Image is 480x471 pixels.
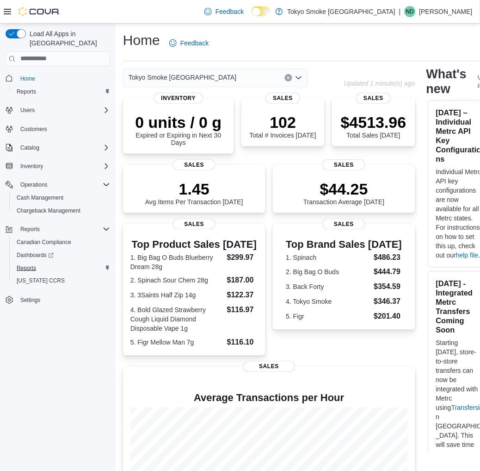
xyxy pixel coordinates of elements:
span: Reports [13,263,110,274]
dt: 2. Big Bag O Buds [286,268,370,277]
dd: $116.10 [227,337,258,348]
span: Inventory [17,161,110,172]
div: Avg Items Per Transaction [DATE] [145,180,243,206]
dd: $486.23 [374,252,402,263]
a: Chargeback Management [13,205,84,216]
a: Reports [13,263,40,274]
a: Canadian Compliance [13,237,75,248]
dt: 3. Back Forty [286,283,370,292]
div: Total Sales [DATE] [341,113,406,139]
button: Users [2,104,114,117]
span: Feedback [215,7,244,16]
dt: 4. Bold Glazed Strawberry Cough Liquid Diamond Disposable Vape 1g [130,306,223,333]
a: Reports [13,86,40,97]
dd: $299.97 [227,252,258,263]
button: Users [17,105,38,116]
nav: Complex example [6,68,110,331]
div: Transaction Average [DATE] [303,180,385,206]
span: Reports [17,264,36,272]
span: Washington CCRS [13,276,110,287]
button: Canadian Compliance [9,236,114,249]
h4: Average Transactions per Hour [130,393,408,404]
span: Reports [17,88,36,95]
button: Reports [9,85,114,98]
button: Clear input [285,74,292,82]
a: Feedback [201,2,247,21]
h3: Top Brand Sales [DATE] [286,239,402,250]
span: Sales [173,219,215,230]
span: Tokyo Smoke [GEOGRAPHIC_DATA] [129,72,237,83]
a: Customers [17,124,51,135]
div: Total # Invoices [DATE] [250,113,316,139]
span: Feedback [180,38,209,48]
span: Inventory [154,93,203,104]
span: Catalog [17,142,110,153]
span: Cash Management [13,192,110,203]
button: [US_STATE] CCRS [9,275,114,288]
a: Dashboards [13,250,57,261]
span: Sales [323,219,365,230]
span: Sales [357,93,391,104]
span: Customers [20,126,47,133]
a: [US_STATE] CCRS [13,276,68,287]
dt: 4. Tokyo Smoke [286,297,370,307]
dd: $201.40 [374,311,402,322]
p: 102 [250,113,316,132]
button: Home [2,72,114,85]
dd: $187.00 [227,275,258,286]
input: Dark Mode [252,6,271,16]
span: Cash Management [17,194,63,201]
dt: 1. Spinach [286,253,370,262]
button: Cash Management [9,191,114,204]
dd: $444.79 [374,267,402,278]
span: Sales [243,361,295,372]
dd: $116.97 [227,305,258,316]
h2: What's new [426,67,467,96]
span: Canadian Compliance [17,239,71,246]
span: Customers [17,123,110,135]
span: Operations [20,181,48,188]
dt: 1. Big Bag O Buds Blueberry Dream 28g [130,253,223,271]
span: Sales [323,159,365,170]
span: Canadian Compliance [13,237,110,248]
dt: 2. Spinach Sour Chem 28g [130,276,223,285]
span: Sales [173,159,215,170]
p: 1.45 [145,180,243,198]
dd: $346.37 [374,296,402,308]
span: Settings [20,297,40,304]
span: Dashboards [13,250,110,261]
a: help file [456,251,479,259]
span: Reports [17,224,110,235]
p: $44.25 [303,180,385,198]
p: | [399,6,401,17]
span: Inventory [20,163,43,170]
p: Updated 1 minute(s) ago [344,80,415,87]
a: Settings [17,295,44,306]
button: Open list of options [295,74,302,82]
button: Catalog [17,142,43,153]
button: Inventory [17,161,47,172]
button: Reports [9,262,114,275]
span: Load All Apps in [GEOGRAPHIC_DATA] [26,29,110,48]
a: Feedback [166,34,212,52]
span: Users [17,105,110,116]
button: Catalog [2,141,114,154]
h1: Home [123,31,160,50]
span: Home [17,73,110,84]
span: Users [20,107,35,114]
button: Operations [17,179,51,190]
span: Reports [20,226,40,233]
span: Settings [17,294,110,306]
span: Reports [13,86,110,97]
button: Operations [2,178,114,191]
a: Home [17,73,39,84]
dt: 5. Figr [286,312,370,321]
div: Expired or Expiring in Next 30 Days [130,113,227,146]
a: Dashboards [9,249,114,262]
button: Inventory [2,160,114,173]
button: Reports [2,223,114,236]
span: Sales [266,93,301,104]
button: Settings [2,293,114,307]
a: Cash Management [13,192,67,203]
